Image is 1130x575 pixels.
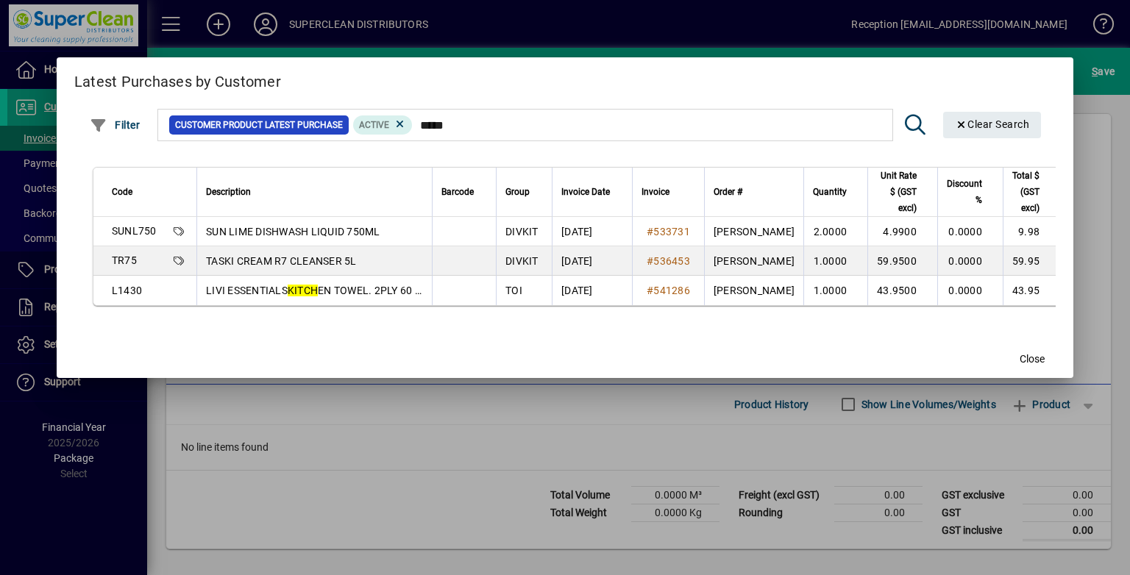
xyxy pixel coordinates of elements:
span: L1430 [112,285,142,296]
td: 1.0000 [803,246,867,276]
span: Close [1020,351,1045,367]
span: # [647,285,653,296]
button: Filter [86,112,144,138]
span: TASKI CREAM R7 CLEANSER 5L [206,255,357,267]
div: Invoice [642,184,695,200]
span: SUN LIME DISHWASH LIQUID 750ML [206,226,380,238]
mat-chip: Product Activation Status: Active [353,115,412,135]
span: Filter [90,119,141,131]
a: #536453 [642,253,695,269]
span: DIVKIT [505,255,539,267]
td: [PERSON_NAME] [704,276,803,305]
div: Total $ (GST excl) [1012,168,1053,216]
a: #541286 [642,282,695,299]
em: KITCH [288,285,318,296]
span: 541286 [653,285,690,296]
span: Total $ (GST excl) [1012,168,1040,216]
div: Barcode [441,184,487,200]
span: Group [505,184,530,200]
td: [PERSON_NAME] [704,246,803,276]
div: Discount % [947,176,995,208]
span: LIVI ESSENTIALS EN TOWEL. 2PLY 60 SHEET. (18) [206,285,471,296]
span: Discount % [947,176,982,208]
td: 43.95 [1003,276,1060,305]
span: Code [112,184,132,200]
div: Group [505,184,543,200]
div: Order # [714,184,795,200]
div: Quantity [813,184,860,200]
td: 0.0000 [937,246,1003,276]
span: Invoice [642,184,669,200]
span: Customer Product Latest Purchase [175,118,343,132]
td: 0.0000 [937,276,1003,305]
td: 9.98 [1003,217,1060,246]
td: 2.0000 [803,217,867,246]
span: TR75 [112,254,137,266]
span: 533731 [653,226,690,238]
button: Close [1009,346,1056,372]
td: [PERSON_NAME] [704,217,803,246]
span: Order # [714,184,742,200]
div: Invoice Date [561,184,623,200]
td: 0.0000 [937,217,1003,246]
span: TOI [505,285,522,296]
td: [DATE] [552,217,632,246]
td: 1.0000 [803,276,867,305]
span: Quantity [813,184,847,200]
td: 4.9900 [867,217,937,246]
span: 536453 [653,255,690,267]
div: Unit Rate $ (GST excl) [877,168,930,216]
span: Invoice Date [561,184,610,200]
span: Barcode [441,184,474,200]
span: # [647,255,653,267]
td: [DATE] [552,276,632,305]
td: [DATE] [552,246,632,276]
span: SUNL750 [112,225,157,237]
a: #533731 [642,224,695,240]
span: DIVKIT [505,226,539,238]
span: Active [359,120,389,130]
span: # [647,226,653,238]
td: 43.9500 [867,276,937,305]
span: Description [206,184,251,200]
td: 59.95 [1003,246,1060,276]
td: 59.9500 [867,246,937,276]
div: Code [112,184,188,200]
div: Description [206,184,423,200]
button: Clear [943,112,1042,138]
span: Clear Search [955,118,1030,130]
span: Unit Rate $ (GST excl) [877,168,917,216]
h2: Latest Purchases by Customer [57,57,1073,100]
